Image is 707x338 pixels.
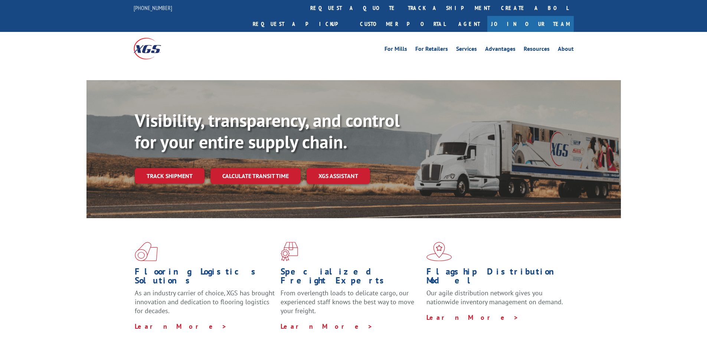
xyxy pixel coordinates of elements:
[281,267,421,289] h1: Specialized Freight Experts
[135,242,158,261] img: xgs-icon-total-supply-chain-intelligence-red
[135,267,275,289] h1: Flooring Logistics Solutions
[426,313,519,322] a: Learn More >
[384,46,407,54] a: For Mills
[135,289,275,315] span: As an industry carrier of choice, XGS has brought innovation and dedication to flooring logistics...
[281,289,421,322] p: From overlength loads to delicate cargo, our experienced staff knows the best way to move your fr...
[426,242,452,261] img: xgs-icon-flagship-distribution-model-red
[558,46,574,54] a: About
[426,289,563,306] span: Our agile distribution network gives you nationwide inventory management on demand.
[451,16,487,32] a: Agent
[247,16,354,32] a: Request a pickup
[487,16,574,32] a: Join Our Team
[135,322,227,331] a: Learn More >
[485,46,515,54] a: Advantages
[135,168,204,184] a: Track shipment
[281,242,298,261] img: xgs-icon-focused-on-flooring-red
[456,46,477,54] a: Services
[415,46,448,54] a: For Retailers
[210,168,301,184] a: Calculate transit time
[307,168,370,184] a: XGS ASSISTANT
[134,4,172,12] a: [PHONE_NUMBER]
[524,46,550,54] a: Resources
[426,267,567,289] h1: Flagship Distribution Model
[281,322,373,331] a: Learn More >
[135,109,400,153] b: Visibility, transparency, and control for your entire supply chain.
[354,16,451,32] a: Customer Portal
